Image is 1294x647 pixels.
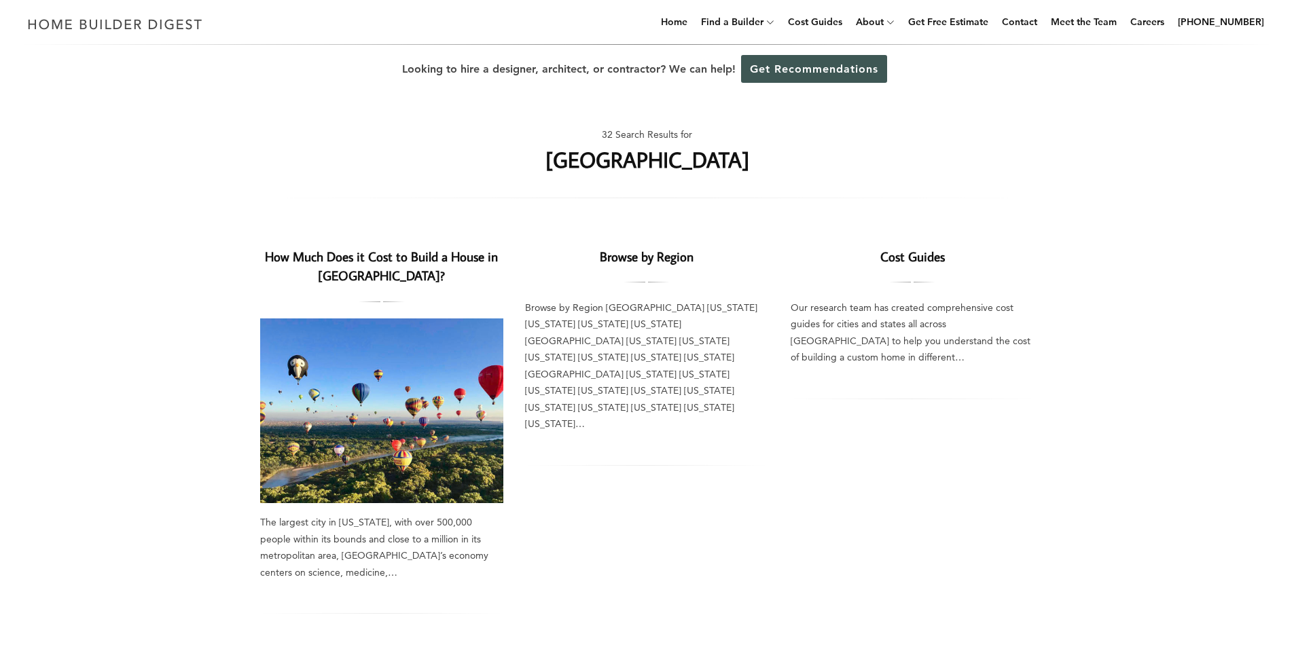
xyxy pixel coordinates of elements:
[525,299,769,432] div: Browse by Region [GEOGRAPHIC_DATA] [US_STATE] [US_STATE] [US_STATE] [US_STATE] [GEOGRAPHIC_DATA] ...
[791,299,1035,366] div: Our research team has created comprehensive cost guides for cities and states all across [GEOGRAP...
[260,514,504,580] div: The largest city in [US_STATE], with over 500,000 people within its bounds and close to a million...
[22,11,209,37] img: Home Builder Digest
[265,248,498,284] a: How Much Does it Cost to Build a House in [GEOGRAPHIC_DATA]?
[600,248,694,265] a: Browse by Region
[880,248,945,265] a: Cost Guides
[260,318,504,503] a: How Much Does it Cost to Build a House in [GEOGRAPHIC_DATA]?
[602,126,692,143] span: 32 Search Results for
[545,143,749,176] h1: [GEOGRAPHIC_DATA]
[1033,549,1278,631] iframe: Drift Widget Chat Controller
[741,55,887,83] a: Get Recommendations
